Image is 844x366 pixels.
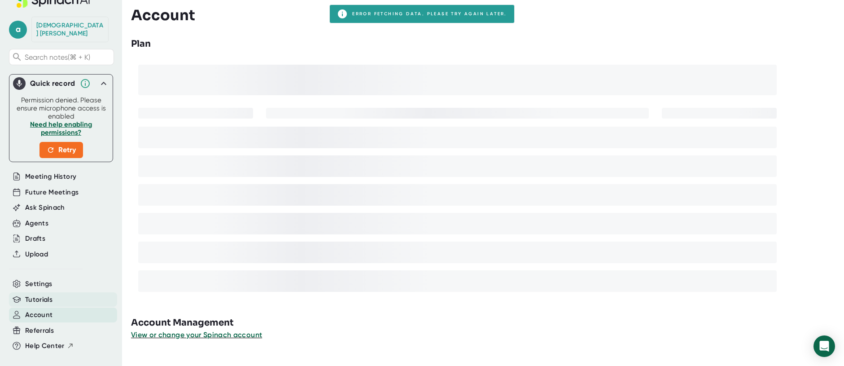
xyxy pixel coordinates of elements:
h3: Account [131,7,195,24]
button: Settings [25,279,52,289]
span: Search notes (⌘ + K) [25,53,90,62]
button: Help Center [25,341,74,351]
button: View or change your Spinach account [131,330,262,340]
h3: Plan [131,37,151,51]
span: Help Center [25,341,65,351]
div: Quick record [13,75,109,93]
button: Future Meetings [25,187,79,198]
button: Meeting History [25,172,76,182]
button: Retry [39,142,83,158]
button: Ask Spinach [25,203,65,213]
button: Tutorials [25,295,52,305]
button: Account [25,310,52,320]
span: View or change your Spinach account [131,331,262,339]
button: Agents [25,218,48,229]
div: Quick record [30,79,75,88]
button: Upload [25,249,48,260]
div: Open Intercom Messenger [813,335,835,357]
button: Drafts [25,234,45,244]
button: Referrals [25,326,54,336]
div: Arian Cabrera [36,22,104,37]
span: a [9,21,27,39]
div: Permission denied. Please ensure microphone access is enabled [15,96,107,158]
h3: Account Management [131,316,844,330]
a: Need help enabling permissions? [30,120,92,137]
span: Retry [47,145,76,155]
